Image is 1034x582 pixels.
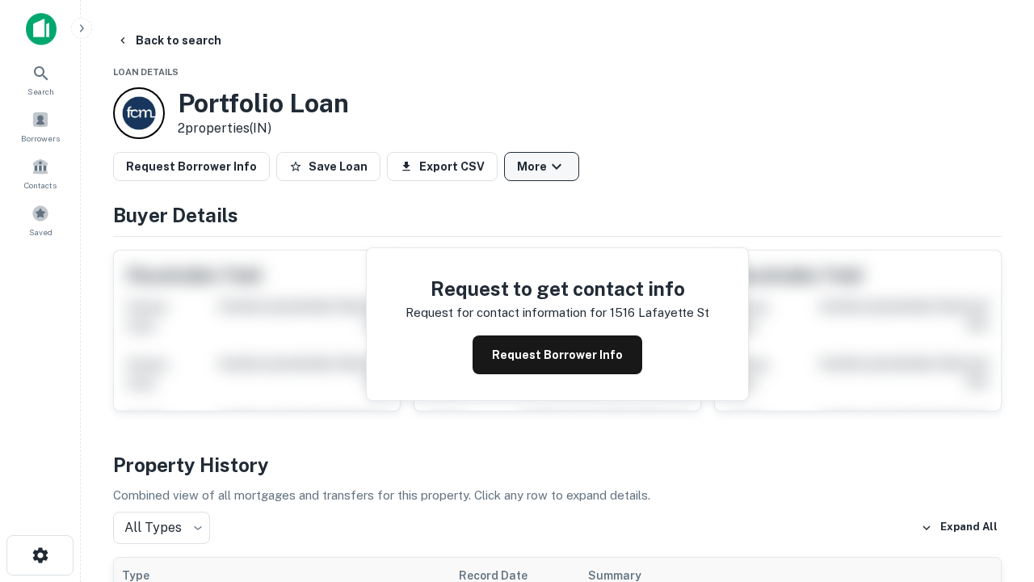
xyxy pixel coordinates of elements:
button: More [504,152,579,181]
span: Borrowers [21,132,60,145]
button: Save Loan [276,152,380,181]
button: Request Borrower Info [473,335,642,374]
a: Contacts [5,151,76,195]
p: Request for contact information for [406,303,607,323]
iframe: Chat Widget [953,453,1034,530]
p: 1516 lafayette st [610,303,709,323]
h4: Property History [113,450,1002,479]
img: capitalize-icon.png [26,13,57,45]
span: Loan Details [113,67,179,77]
h4: Buyer Details [113,200,1002,230]
span: Contacts [24,179,57,192]
a: Borrowers [5,104,76,148]
p: Combined view of all mortgages and transfers for this property. Click any row to expand details. [113,486,1002,505]
h3: Portfolio Loan [178,88,349,119]
span: Saved [29,226,53,238]
button: Back to search [110,26,228,55]
button: Expand All [917,516,1002,540]
p: 2 properties (IN) [178,119,349,138]
button: Export CSV [387,152,498,181]
span: Search [27,85,54,98]
button: Request Borrower Info [113,152,270,181]
div: All Types [113,512,210,544]
h4: Request to get contact info [406,274,709,303]
a: Search [5,57,76,101]
a: Saved [5,198,76,242]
